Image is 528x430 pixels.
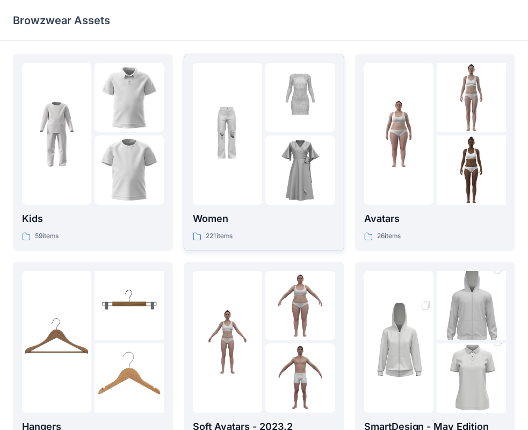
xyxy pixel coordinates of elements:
img: folder 1 [193,307,262,376]
img: folder 2 [95,63,164,132]
img: folder 2 [265,63,335,132]
a: folder 1folder 2folder 3Kids59items [13,54,173,251]
p: Browzwear Assets [13,13,110,28]
img: folder 3 [265,135,335,205]
p: 221 items [206,231,233,242]
img: folder 3 [265,343,335,413]
img: folder 2 [437,63,506,132]
img: folder 1 [22,99,91,169]
img: folder 1 [364,99,433,169]
img: folder 3 [95,135,164,205]
img: folder 2 [265,271,335,340]
p: Kids [22,211,164,226]
img: folder 1 [22,307,91,376]
img: folder 3 [95,343,164,413]
a: folder 1folder 2folder 3Avatars26items [355,54,515,251]
p: Avatars [364,211,506,226]
a: folder 1folder 2folder 3Women221items [184,54,344,251]
img: folder 2 [437,254,506,358]
img: folder 1 [364,290,433,394]
img: folder 2 [95,271,164,340]
p: 59 items [35,231,59,242]
img: folder 3 [437,135,506,205]
img: folder 1 [193,99,262,169]
p: 26 items [377,231,401,242]
p: Women [193,211,335,226]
